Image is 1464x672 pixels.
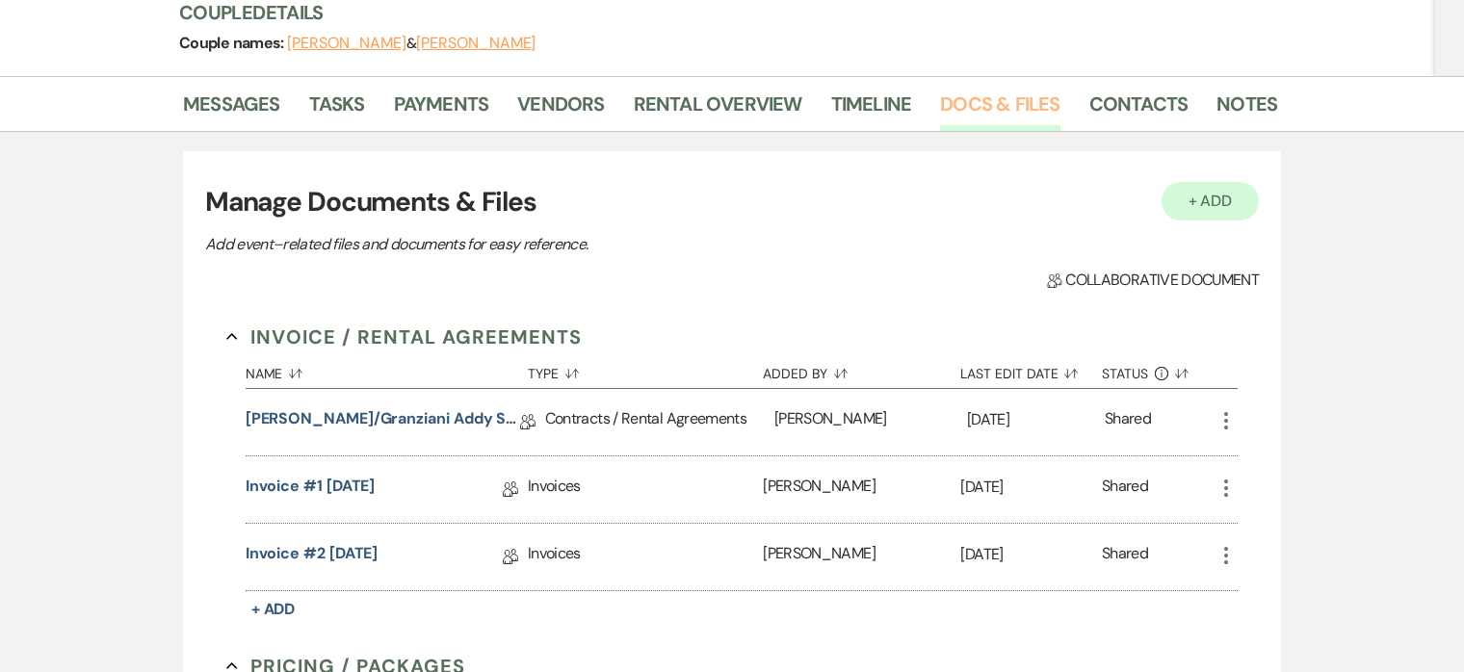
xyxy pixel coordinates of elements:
a: Vendors [517,89,604,131]
a: Contacts [1089,89,1189,131]
div: [PERSON_NAME] [774,389,967,455]
p: [DATE] [967,407,1105,432]
button: Status [1102,351,1215,388]
a: Timeline [831,89,912,131]
div: Invoices [528,524,763,590]
a: Messages [183,89,280,131]
span: + Add [251,599,296,619]
button: + Add [1162,182,1260,220]
div: Invoices [528,456,763,523]
a: Rental Overview [634,89,802,131]
h3: Manage Documents & Files [205,182,1259,222]
button: Invoice / Rental Agreements [226,323,582,351]
div: Contracts / Rental Agreements [545,389,774,455]
a: Docs & Files [940,89,1059,131]
div: Shared [1105,407,1151,437]
button: [PERSON_NAME] [416,36,536,51]
span: Collaborative document [1047,269,1259,292]
a: Tasks [309,89,365,131]
span: Couple names: [179,33,287,53]
div: Shared [1102,542,1148,572]
a: Payments [394,89,489,131]
button: + Add [246,596,301,623]
a: [PERSON_NAME]/Granziani Addy Sea Contract [DATE]-[DATE] [246,407,520,437]
div: [PERSON_NAME] [763,524,960,590]
span: Status [1102,367,1148,380]
button: Added By [763,351,960,388]
div: Shared [1102,475,1148,504]
button: [PERSON_NAME] [287,36,406,51]
button: Name [246,351,528,388]
a: Invoice #1 [DATE] [246,475,376,504]
p: [DATE] [960,475,1102,500]
a: Notes [1216,89,1277,131]
span: & [287,34,536,53]
p: [DATE] [960,542,1102,567]
a: Invoice #2 [DATE] [246,542,379,572]
p: Add event–related files and documents for easy reference. [205,232,879,257]
div: [PERSON_NAME] [763,456,960,523]
button: Last Edit Date [960,351,1102,388]
button: Type [528,351,763,388]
